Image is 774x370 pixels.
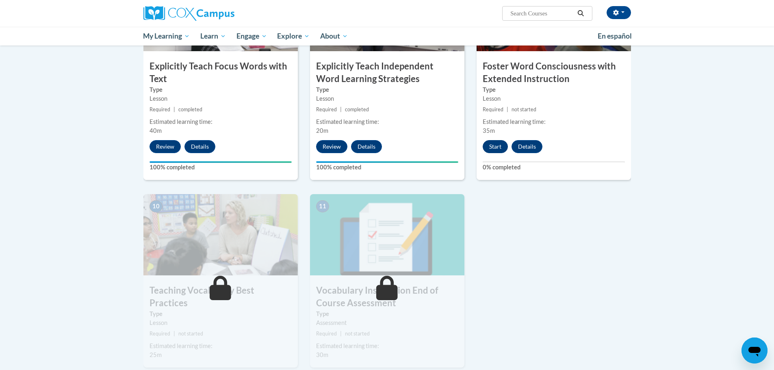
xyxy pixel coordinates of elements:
label: Type [150,309,292,318]
label: Type [150,85,292,94]
span: Learn [200,31,226,41]
span: Engage [236,31,267,41]
button: Start [483,140,508,153]
a: My Learning [138,27,195,45]
img: Cox Campus [143,6,234,21]
span: Explore [277,31,310,41]
span: | [173,106,175,113]
span: | [340,331,342,337]
a: Engage [231,27,272,45]
span: completed [345,106,369,113]
button: Review [316,140,347,153]
div: Lesson [150,94,292,103]
h3: Vocabulary Instruction End of Course Assessment [310,284,464,309]
span: 20m [316,127,328,134]
div: Your progress [150,161,292,163]
div: Lesson [150,318,292,327]
span: En español [598,32,632,40]
h3: Foster Word Consciousness with Extended Instruction [477,60,631,85]
div: Main menu [131,27,643,45]
span: Required [150,106,170,113]
img: Course Image [143,194,298,275]
span: Required [316,106,337,113]
span: My Learning [143,31,190,41]
a: About [315,27,353,45]
button: Details [184,140,215,153]
a: Learn [195,27,231,45]
span: completed [178,106,202,113]
a: En español [592,28,637,45]
div: Estimated learning time: [150,342,292,351]
label: 0% completed [483,163,625,172]
button: Search [575,9,587,18]
iframe: Button to launch messaging window [741,338,767,364]
div: Assessment [316,318,458,327]
span: | [340,106,342,113]
label: Type [316,309,458,318]
h3: Explicitly Teach Focus Words with Text [143,60,298,85]
span: Required [316,331,337,337]
label: 100% completed [316,163,458,172]
div: Estimated learning time: [483,117,625,126]
span: 10 [150,200,163,212]
span: Required [150,331,170,337]
label: Type [483,85,625,94]
span: 25m [150,351,162,358]
span: 40m [150,127,162,134]
img: Course Image [310,194,464,275]
div: Estimated learning time: [316,117,458,126]
span: not started [512,106,536,113]
h3: Teaching Vocabulary Best Practices [143,284,298,309]
span: 35m [483,127,495,134]
div: Estimated learning time: [316,342,458,351]
button: Account Settings [607,6,631,19]
span: not started [178,331,203,337]
a: Cox Campus [143,6,298,21]
span: Required [483,106,503,113]
span: About [320,31,348,41]
button: Details [351,140,382,153]
span: | [507,106,508,113]
h3: Explicitly Teach Independent Word Learning Strategies [310,60,464,85]
div: Lesson [316,94,458,103]
button: Review [150,140,181,153]
input: Search Courses [509,9,575,18]
button: Details [512,140,542,153]
div: Estimated learning time: [150,117,292,126]
span: 30m [316,351,328,358]
label: 100% completed [150,163,292,172]
span: 11 [316,200,329,212]
span: | [173,331,175,337]
label: Type [316,85,458,94]
div: Your progress [316,161,458,163]
div: Lesson [483,94,625,103]
a: Explore [272,27,315,45]
span: not started [345,331,370,337]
